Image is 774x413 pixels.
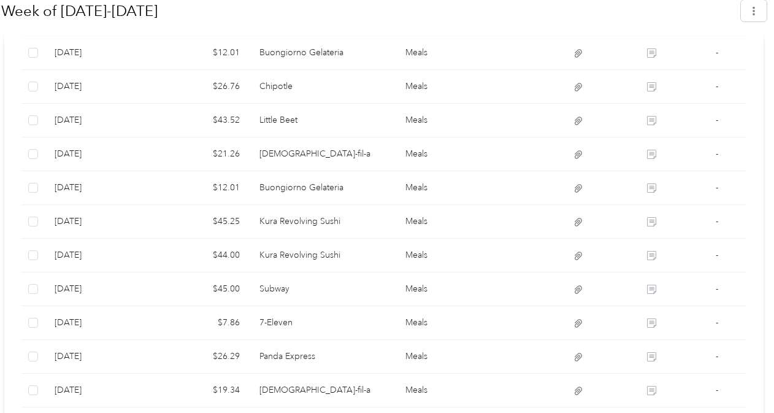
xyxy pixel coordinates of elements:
[250,36,396,70] td: Buongiorno Gelateria
[250,340,396,374] td: Panda Express
[155,137,250,171] td: $21.26
[688,239,746,272] td: -
[396,306,542,340] td: Meals
[45,36,155,70] td: 8-28-2025
[396,205,542,239] td: Meals
[396,137,542,171] td: Meals
[396,374,542,407] td: Meals
[688,171,746,205] td: -
[45,205,155,239] td: 8-26-2025
[688,137,746,171] td: -
[45,374,155,407] td: 8-25-2025
[688,374,746,407] td: -
[155,70,250,104] td: $26.76
[716,284,718,294] span: -
[45,70,155,104] td: 8-28-2025
[155,272,250,306] td: $45.00
[688,340,746,374] td: -
[716,115,718,125] span: -
[396,70,542,104] td: Meals
[250,239,396,272] td: Kura Revolving Sushi
[250,306,396,340] td: 7-Eleven
[688,36,746,70] td: -
[716,47,718,58] span: -
[396,340,542,374] td: Meals
[396,272,542,306] td: Meals
[250,137,396,171] td: Chick-fil-a
[396,36,542,70] td: Meals
[45,239,155,272] td: 8-26-2025
[396,104,542,137] td: Meals
[155,205,250,239] td: $45.25
[250,70,396,104] td: Chipotle
[45,137,155,171] td: 8-26-2025
[155,374,250,407] td: $19.34
[716,250,718,260] span: -
[155,171,250,205] td: $12.01
[155,340,250,374] td: $26.29
[716,182,718,193] span: -
[250,205,396,239] td: Kura Revolving Sushi
[716,81,718,91] span: -
[45,171,155,205] td: 8-26-2025
[250,104,396,137] td: Little Beet
[716,385,718,395] span: -
[45,306,155,340] td: 8-25-2025
[45,104,155,137] td: 8-27-2025
[396,171,542,205] td: Meals
[688,104,746,137] td: -
[688,306,746,340] td: -
[250,171,396,205] td: Buongiorno Gelateria
[716,149,718,159] span: -
[155,306,250,340] td: $7.86
[396,239,542,272] td: Meals
[716,216,718,226] span: -
[45,340,155,374] td: 8-25-2025
[688,70,746,104] td: -
[45,272,155,306] td: 8-25-2025
[155,104,250,137] td: $43.52
[155,36,250,70] td: $12.01
[716,351,718,361] span: -
[250,374,396,407] td: Chick-fil-a
[250,272,396,306] td: Subway
[688,205,746,239] td: -
[155,239,250,272] td: $44.00
[688,272,746,306] td: -
[716,317,718,328] span: -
